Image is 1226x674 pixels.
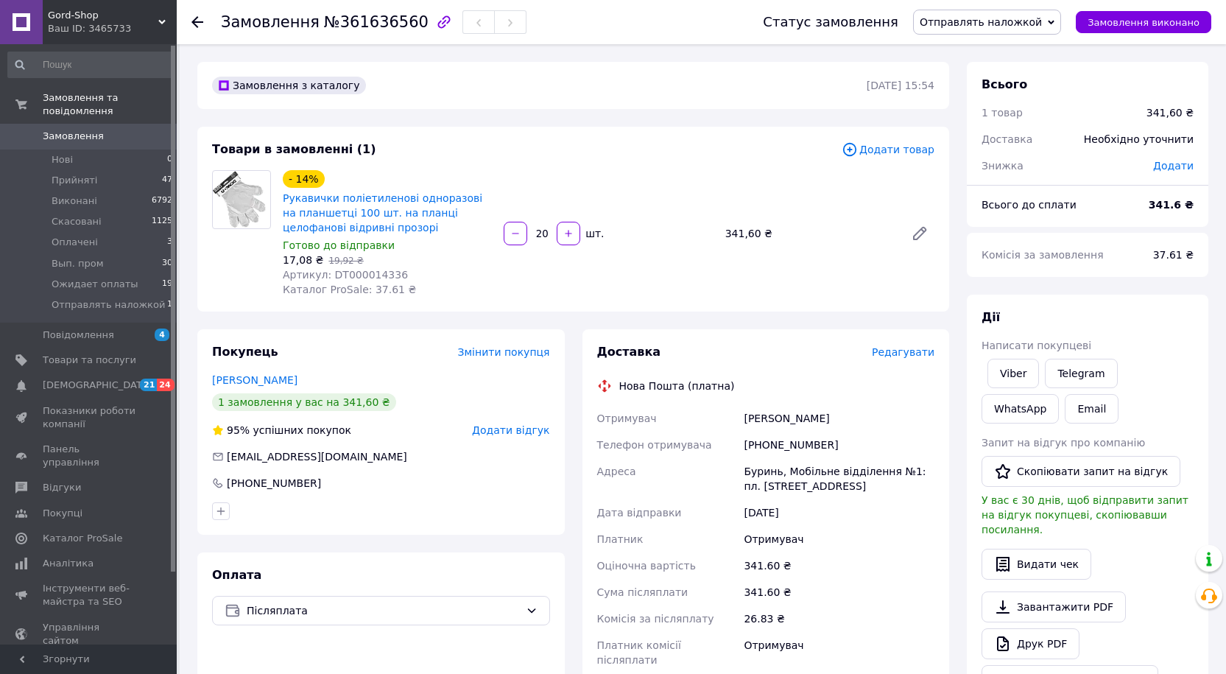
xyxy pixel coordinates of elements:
[982,310,1000,324] span: Дії
[212,423,351,438] div: успішних покупок
[43,404,136,431] span: Показники роботи компанії
[227,424,250,436] span: 95%
[52,194,97,208] span: Виконані
[43,379,152,392] span: [DEMOGRAPHIC_DATA]
[162,278,172,291] span: 19
[152,215,172,228] span: 1125
[212,374,297,386] a: [PERSON_NAME]
[741,552,937,579] div: 341.60 ₴
[48,22,177,35] div: Ваш ID: 3465733
[225,476,323,491] div: [PHONE_NUMBER]
[741,432,937,458] div: [PHONE_NUMBER]
[597,639,681,666] span: Платник комісії післяплати
[597,586,688,598] span: Сума післяплати
[987,359,1039,388] a: Viber
[472,424,549,436] span: Додати відгук
[43,557,94,570] span: Аналітика
[212,142,376,156] span: Товари в замовленні (1)
[7,52,174,78] input: Пошук
[1153,160,1194,172] span: Додати
[905,219,934,248] a: Редагувати
[982,394,1059,424] a: WhatsApp
[43,507,82,520] span: Покупці
[157,379,174,391] span: 24
[719,223,899,244] div: 341,60 ₴
[597,507,682,519] span: Дата відправки
[741,526,937,552] div: Отримувач
[283,284,416,295] span: Каталог ProSale: 37.61 ₴
[43,532,122,545] span: Каталог ProSale
[458,346,550,358] span: Змінити покупця
[872,346,934,358] span: Редагувати
[1088,17,1199,28] span: Замовлення виконано
[43,582,136,608] span: Інструменти веб-майстра та SEO
[616,379,739,393] div: Нова Пошта (платна)
[597,413,657,424] span: Отримувач
[1045,359,1117,388] a: Telegram
[227,451,407,463] span: [EMAIL_ADDRESS][DOMAIN_NAME]
[283,269,408,281] span: Артикул: DT000014336
[741,458,937,499] div: Буринь, Мобільне відділення №1: пл. [STREET_ADDRESS]
[162,174,172,187] span: 47
[1075,123,1202,155] div: Необхідно уточнити
[212,568,261,582] span: Оплата
[52,215,102,228] span: Скасовані
[741,405,937,432] div: [PERSON_NAME]
[140,379,157,391] span: 21
[597,613,714,625] span: Комісія за післяплату
[167,298,172,312] span: 1
[212,393,396,411] div: 1 замовлення у вас на 341,60 ₴
[212,345,278,359] span: Покупець
[763,15,898,29] div: Статус замовлення
[213,171,270,228] img: Рукавички поліетиленові одноразові на планшетці 100 шт. на планці целофанові відривні прозорі
[52,153,73,166] span: Нові
[982,456,1180,487] button: Скопіювати запит на відгук
[741,499,937,526] div: [DATE]
[842,141,934,158] span: Додати товар
[247,603,520,619] span: Післяплата
[982,494,1188,536] span: У вас є 30 днів, щоб відправити запит на відгук покупцеві, скопіювавши посилання.
[982,591,1126,622] a: Завантажити PDF
[597,560,696,572] span: Оціночна вартість
[283,254,323,266] span: 17,08 ₴
[1076,11,1211,33] button: Замовлення виконано
[52,174,97,187] span: Прийняті
[741,632,937,673] div: Отримувач
[283,170,325,188] div: - 14%
[1146,105,1194,120] div: 341,60 ₴
[582,226,605,241] div: шт.
[324,13,429,31] span: №361636560
[152,194,172,208] span: 6792
[741,579,937,605] div: 341.60 ₴
[597,345,661,359] span: Доставка
[982,199,1077,211] span: Всього до сплати
[1149,199,1194,211] b: 341.6 ₴
[982,549,1091,580] button: Видати чек
[52,236,98,249] span: Оплачені
[43,621,136,647] span: Управління сайтом
[982,340,1091,351] span: Написати покупцеві
[43,130,104,143] span: Замовлення
[982,249,1104,261] span: Комісія за замовлення
[43,91,177,118] span: Замовлення та повідомлення
[597,533,644,545] span: Платник
[52,278,138,291] span: Ожидает оплаты
[982,107,1023,119] span: 1 товар
[1065,394,1118,424] button: Email
[155,329,169,341] span: 4
[597,466,636,477] span: Адреса
[221,13,320,31] span: Замовлення
[920,16,1042,28] span: Отправлять наложкой
[741,605,937,632] div: 26.83 ₴
[52,257,103,270] span: Вып. пром
[982,160,1024,172] span: Знижка
[597,439,712,451] span: Телефон отримувача
[52,298,165,312] span: Отправлять наложкой
[328,256,363,266] span: 19,92 ₴
[283,192,482,234] a: Рукавички поліетиленові одноразові на планшетці 100 шт. на планці целофанові відривні прозорі
[867,80,934,91] time: [DATE] 15:54
[982,437,1145,449] span: Запит на відгук про компанію
[982,628,1079,659] a: Друк PDF
[283,239,395,251] span: Готово до відправки
[48,9,158,22] span: Gord-Shop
